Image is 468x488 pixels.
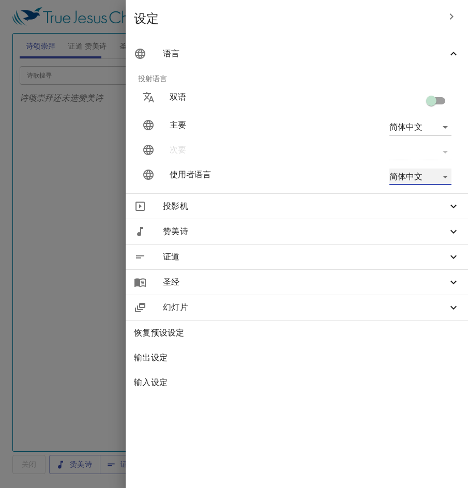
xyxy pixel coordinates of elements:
div: 证道 [126,245,468,269]
p: 次要 [170,144,316,156]
div: 恢复预设设定 [126,321,468,345]
span: 证道 [163,251,447,263]
span: 输出设定 [134,352,460,364]
li: 投射语言 [130,66,464,91]
div: 圣经 [126,270,468,295]
div: 输出设定 [126,345,468,370]
span: 投影机 [163,200,447,212]
div: 输入设定 [126,370,468,395]
span: 设定 [134,10,439,27]
p: 双语 [170,91,316,103]
span: 圣经 [163,276,447,288]
span: 输入设定 [134,376,460,389]
span: 幻灯片 [163,301,447,314]
span: 语言 [163,48,447,60]
div: 幻灯片 [126,295,468,320]
div: 投影机 [126,194,468,219]
p: 使用者语言 [170,169,316,181]
div: 赞美诗 [126,219,468,244]
span: 恢复预设设定 [134,327,460,339]
div: 简体中文 [389,169,451,185]
p: 主要 [170,119,316,131]
div: 语言 [126,41,468,66]
span: 赞美诗 [163,225,447,238]
div: 简体中文 [389,119,451,135]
